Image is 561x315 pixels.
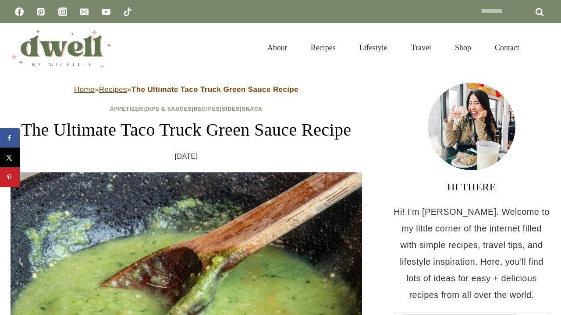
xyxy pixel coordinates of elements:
a: Home [74,85,95,94]
a: Email [75,3,93,21]
a: Recipes [299,32,348,63]
time: [DATE] [175,150,198,163]
a: Shop [443,32,483,63]
a: Snack [242,106,263,112]
p: Hi! I'm [PERSON_NAME]. Welcome to my little corner of the internet filled with simple recipes, tr... [393,203,550,303]
a: Contact [483,32,531,63]
a: Facebook [11,3,28,21]
h1: The Ultimate Taco Truck Green Sauce Recipe [11,117,362,143]
a: YouTube [97,3,115,21]
a: Sides [222,106,240,112]
span: » » [74,85,298,94]
a: TikTok [119,3,136,21]
a: Travel [399,32,443,63]
button: View Search Form [536,40,550,55]
a: Lifestyle [348,32,399,63]
h3: HI THERE [393,179,550,195]
strong: The Ultimate Taco Truck Green Sauce Recipe [131,85,298,94]
nav: Primary Navigation [256,32,531,63]
a: Appetizer [110,106,143,112]
span: | | | | [110,106,263,112]
a: Dips & Sauces [145,106,192,112]
a: About [256,32,299,63]
img: DWELL by michelle [11,28,111,68]
a: Recipes [194,106,220,112]
a: Pinterest [32,3,50,21]
a: Recipes [99,85,127,94]
a: Instagram [54,3,71,21]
